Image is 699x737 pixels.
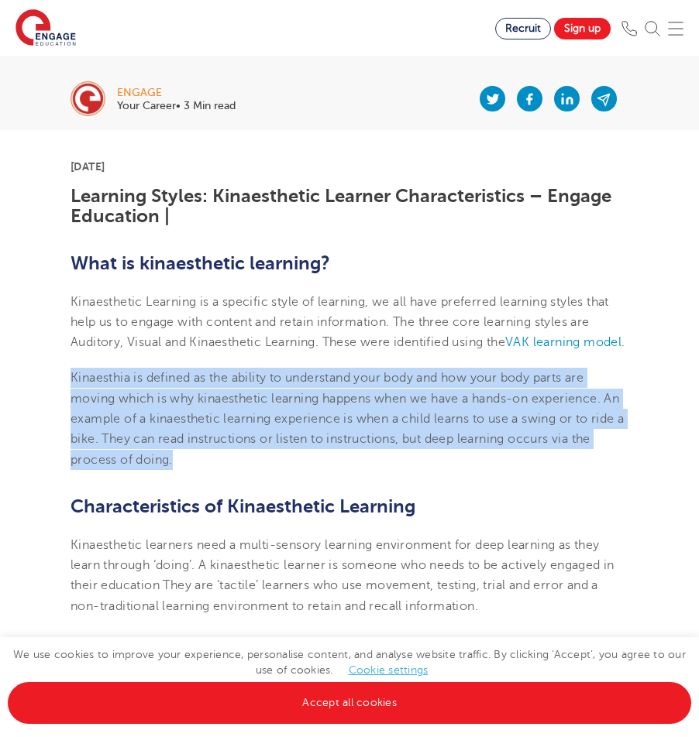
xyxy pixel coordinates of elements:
[505,335,622,349] a: VAK learning model
[645,21,660,36] img: Search
[622,21,637,36] img: Phone
[71,186,628,227] h1: Learning Styles: Kinaesthetic Learner Characteristics – Engage Education |
[8,649,691,708] span: We use cookies to improve your experience, personalise content, and analyse website traffic. By c...
[668,21,684,36] img: Mobile Menu
[71,538,615,613] span: Kinaesthetic learners need a multi-sensory learning environment for deep learning as they learn t...
[8,682,691,724] a: Accept all cookies
[117,87,236,98] div: engage
[117,101,236,111] p: Your Career• 3 Min read
[554,18,611,39] a: Sign up
[71,495,415,517] b: Characteristics of Kinaesthetic Learning
[349,664,429,676] a: Cookie settings
[15,9,76,48] img: Engage Education
[71,392,624,467] span: inaesthetic learning happens when we have a hands-on experience. An example of a kinaesthetic lea...
[71,295,609,350] span: Kinaesthetic Learning is a specific style of learning, we all have preferred learning styles that...
[71,161,628,172] p: [DATE]
[71,250,628,276] h2: What is kinaesthetic learning?
[505,22,541,34] span: Recruit
[71,371,584,405] span: Kinaesthia is defined as the ability to understand your body and how your body parts are moving w...
[495,18,551,39] a: Recruit
[322,335,505,349] span: These were identified using the
[622,335,625,349] span: .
